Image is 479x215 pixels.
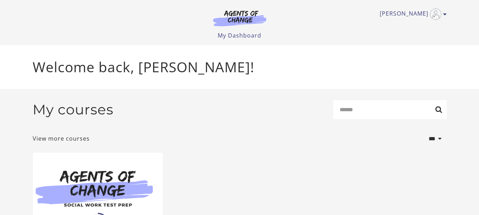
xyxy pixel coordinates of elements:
h2: My courses [33,101,113,118]
a: My Dashboard [218,32,261,39]
img: Agents of Change Logo [206,10,274,26]
a: View more courses [33,134,90,143]
p: Welcome back, [PERSON_NAME]! [33,57,447,78]
a: Toggle menu [380,9,443,20]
